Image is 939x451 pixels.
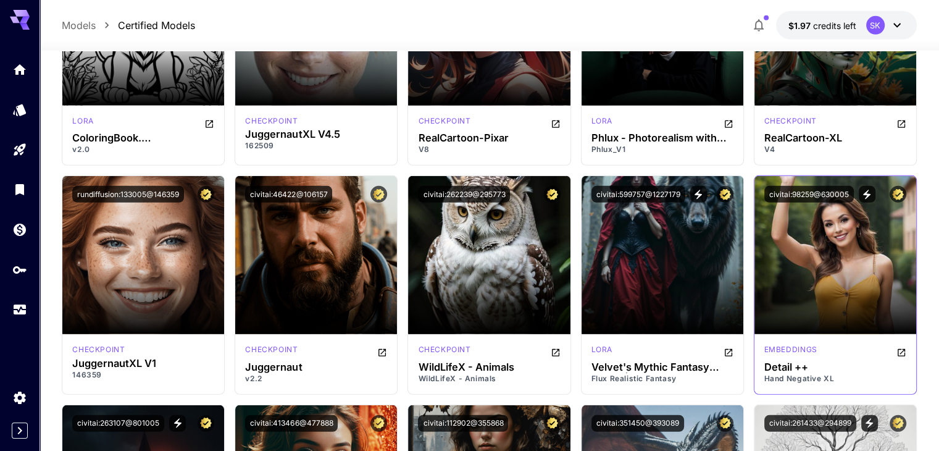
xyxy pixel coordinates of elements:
[418,373,560,384] p: WildLifeX - Animals
[245,415,338,432] button: civitai:413466@477888
[764,415,856,432] button: civitai:261433@294899
[72,358,214,369] h3: JuggernautXL V1
[764,361,906,373] h3: Detail ++
[245,140,387,151] p: 162509
[764,186,854,203] button: civitai:98259@630005
[890,186,906,203] button: Certified Model – Vetted for best performance and includes a commercial license.
[764,344,817,355] p: embeddings
[551,344,561,359] button: Open in CivitAI
[72,186,184,203] button: rundiffusion:133005@146359
[245,116,298,127] p: checkpoint
[72,144,214,155] p: v2.0
[72,116,93,127] p: lora
[724,344,733,359] button: Open in CivitAI
[12,423,28,439] button: Expand sidebar
[418,116,470,127] p: checkpoint
[370,415,387,432] button: Certified Model – Vetted for best performance and includes a commercial license.
[62,18,96,33] a: Models
[896,116,906,130] button: Open in CivitAI
[198,186,214,203] button: Certified Model – Vetted for best performance and includes a commercial license.
[764,116,817,130] div: SDXL 1.0
[788,20,813,31] span: $1.97
[12,302,27,318] div: Usage
[859,186,875,203] button: View trigger words
[72,344,125,355] div: SDXL 1.0
[551,116,561,130] button: Open in CivitAI
[418,361,560,373] h3: WildLifeX - Animals
[72,369,214,381] p: 146359
[776,11,917,40] button: $1.9682SK
[717,415,733,432] button: Certified Model – Vetted for best performance and includes a commercial license.
[813,20,856,31] span: credits left
[12,182,27,197] div: Library
[72,132,214,144] h3: ColoringBook.[PERSON_NAME] - Coloring Book [PERSON_NAME] for SD XL
[12,62,27,77] div: Home
[544,415,561,432] button: Certified Model – Vetted for best performance and includes a commercial license.
[418,344,470,355] p: checkpoint
[764,144,906,155] p: V4
[418,132,560,144] h3: RealCartoon-Pixar
[72,132,214,144] div: ColoringBook.Redmond - Coloring Book Lora for SD XL
[724,116,733,130] button: Open in CivitAI
[12,142,27,158] div: Playground
[245,373,387,384] p: v2.2
[690,186,707,203] button: View trigger words
[72,116,93,130] div: SDXL 1.0
[198,415,214,432] button: Certified Model – Vetted for best performance and includes a commercial license.
[591,361,733,373] h3: Velvet's Mythic Fantasy Styles | Flux + Pony + illustrious
[418,186,510,203] button: civitai:262239@295773
[245,186,332,203] button: civitai:46422@106157
[591,132,733,144] h3: Phlux - Photorealism with style (incredible texture and lighting)
[245,344,298,359] div: SD 1.5
[591,144,733,155] p: Phlux_V1
[591,344,612,355] p: lora
[591,344,612,359] div: FLUX.1 D
[591,116,612,127] p: lora
[764,116,817,127] p: checkpoint
[591,415,684,432] button: civitai:351450@393089
[12,98,27,114] div: Models
[861,415,878,432] button: View trigger words
[72,415,164,432] button: civitai:263107@801005
[591,373,733,384] p: Flux Realistic Fantasy
[764,373,906,384] p: Hand Negative XL
[788,19,856,32] div: $1.9682
[245,116,298,127] div: SDXL 1.0
[866,16,885,35] div: SK
[377,344,387,359] button: Open in CivitAI
[370,186,387,203] button: Certified Model – Vetted for best performance and includes a commercial license.
[764,132,906,144] h3: RealCartoon-XL
[890,415,906,432] button: Certified Model – Vetted for best performance and includes a commercial license.
[245,344,298,355] p: checkpoint
[896,344,906,359] button: Open in CivitAI
[12,262,27,277] div: API Keys
[72,344,125,355] p: checkpoint
[591,186,685,203] button: civitai:599757@1227179
[418,116,470,130] div: SD 1.5
[204,116,214,130] button: Open in CivitAI
[12,222,27,237] div: Wallet
[418,415,508,432] button: civitai:112902@355868
[764,344,817,359] div: Pony
[169,415,186,432] button: View trigger words
[544,186,561,203] button: Certified Model – Vetted for best performance and includes a commercial license.
[245,129,387,140] h3: JuggernautXL V4.5
[591,116,612,130] div: FLUX.1 D
[418,344,470,359] div: SD 1.5
[62,18,195,33] nav: breadcrumb
[12,390,27,405] div: Settings
[245,361,387,373] h3: Juggernaut
[717,186,733,203] button: Certified Model – Vetted for best performance and includes a commercial license.
[118,18,195,33] a: Certified Models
